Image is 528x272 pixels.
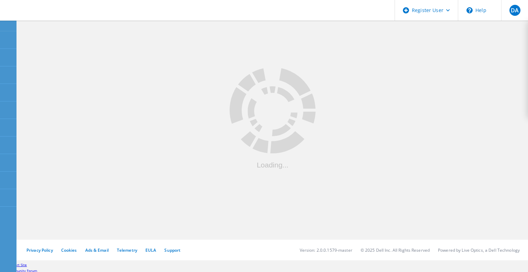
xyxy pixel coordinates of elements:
a: EULA [145,247,156,253]
a: Support Site [7,262,27,267]
li: © 2025 Dell Inc. All Rights Reserved [361,247,430,253]
a: Telemetry [117,247,137,253]
a: Live Optics Dashboard [7,14,81,19]
div: Loading... [230,161,316,168]
a: Cookies [61,247,77,253]
svg: \n [466,7,473,13]
a: Privacy Policy [26,247,53,253]
li: Version: 2.0.0.1579-master [300,247,352,253]
a: Ads & Email [85,247,109,253]
span: DA [511,8,519,13]
li: Powered by Live Optics, a Dell Technology [438,247,520,253]
a: Support [164,247,180,253]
